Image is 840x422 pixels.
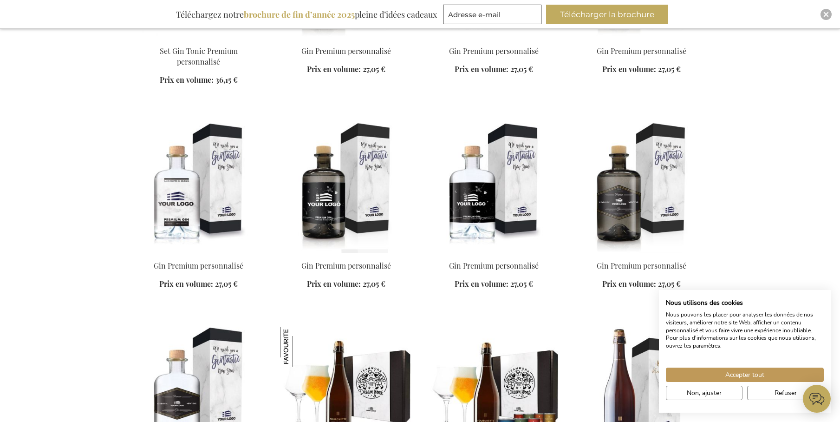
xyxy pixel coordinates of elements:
[775,388,797,398] span: Refuser
[597,261,686,270] a: Gin Premium personnalisé
[455,279,533,290] a: Prix en volume: 27,05 €
[280,34,413,43] a: Gepersonaliseerde Premium Gin
[132,34,265,43] a: GEPERSONALISEERDE GIN TONIC COCKTAIL SET
[725,370,764,380] span: Accepter tout
[280,327,320,367] img: Boîte à Bière Fourchette
[307,279,385,290] a: Prix en volume: 27,05 €
[132,123,265,253] img: Gepersonaliseerde Premium Gin
[301,46,391,56] a: Gin Premium personnalisé
[154,261,243,270] a: Gin Premium personnalisé
[160,75,214,85] span: Prix en volume:
[244,9,355,20] b: brochure de fin d’année 2025
[301,261,391,270] a: Gin Premium personnalisé
[602,279,656,289] span: Prix en volume:
[823,12,829,17] img: Close
[455,64,508,74] span: Prix en volume:
[132,249,265,258] a: Gepersonaliseerde Premium Gin
[307,279,361,289] span: Prix en volume:
[280,249,413,258] a: Gepersonaliseerde Premium Gin
[820,9,832,20] div: Close
[215,279,238,289] span: 27,05 €
[455,279,508,289] span: Prix en volume:
[666,311,824,350] p: Nous pouvons les placer pour analyser les données de nos visiteurs, améliorer notre site Web, aff...
[666,386,742,400] button: Ajustez les préférences de cookie
[159,279,238,290] a: Prix en volume: 27,05 €
[307,64,385,75] a: Prix en volume: 27,05 €
[449,46,539,56] a: Gin Premium personnalisé
[510,64,533,74] span: 27,05 €
[602,279,681,290] a: Prix en volume: 27,05 €
[575,34,708,43] a: Gepersonaliseerde Premium Gin
[443,5,544,27] form: marketing offers and promotions
[747,386,824,400] button: Refuser tous les cookies
[159,279,213,289] span: Prix en volume:
[803,385,831,413] iframe: belco-activator-frame
[666,299,824,307] h2: Nous utilisons des cookies
[428,123,560,253] img: Gepersonaliseerde Premium Gin
[280,123,413,253] img: Gepersonaliseerde Premium Gin
[307,64,361,74] span: Prix en volume:
[160,46,238,66] a: Set Gin Tonic Premium personnalisé
[510,279,533,289] span: 27,05 €
[428,34,560,43] a: Gepersonaliseerde Premium Gin
[172,5,441,24] div: Téléchargez notre pleine d’idées cadeaux
[455,64,533,75] a: Prix en volume: 27,05 €
[597,46,686,56] a: Gin Premium personnalisé
[602,64,681,75] a: Prix en volume: 27,05 €
[658,279,681,289] span: 27,05 €
[546,5,668,24] button: Télécharger la brochure
[666,368,824,382] button: Accepter tous les cookies
[575,249,708,258] a: Gepersonaliseerde Premium Gin
[215,75,238,85] span: 36,15 €
[363,279,385,289] span: 27,05 €
[443,5,541,24] input: Adresse e-mail
[363,64,385,74] span: 27,05 €
[658,64,681,74] span: 27,05 €
[575,123,708,253] img: Gepersonaliseerde Premium Gin
[160,75,238,86] a: Prix en volume: 36,15 €
[449,261,539,270] a: Gin Premium personnalisé
[687,388,722,398] span: Non, ajuster
[602,64,656,74] span: Prix en volume:
[428,249,560,258] a: Gepersonaliseerde Premium Gin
